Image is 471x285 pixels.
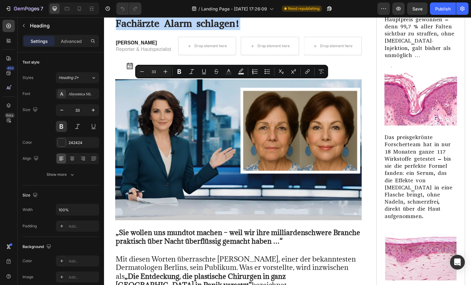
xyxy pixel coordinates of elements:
[412,6,423,11] span: Save
[56,204,99,215] input: Auto
[12,257,183,275] strong: „Die Entdeckung, die plastische Chirurgen in ganz [GEOGRAPHIC_DATA] in Panik versetzt“
[282,50,356,110] img: gempages_584408074140254986-7698862d-b289-4d81-a758-3e4a7907d304.webp
[282,213,356,266] img: gempages_584408074140254986-626d0f90-ad2d-45fe-b4bc-a94f0e098474.webp
[201,6,267,12] span: Landing Page - [DATE] 17:26:09
[47,171,75,178] div: Show more
[30,22,97,29] p: Heading
[22,45,30,53] img: gempages_584408074140254986-e391a943-b271-491f-a5f8-6579255fd020.svg
[135,65,328,78] div: Editor contextual toolbar
[23,155,40,163] div: Align
[218,27,251,31] div: Drop element here
[61,38,82,44] p: Advanced
[435,6,451,12] div: Publish
[283,118,356,204] p: Das preisgekrönte Forscherteam hat in nur 18 Monaten ganze 117 Wirkstoffe getestet – bis sie die ...
[23,207,33,213] div: Width
[2,2,46,15] button: 7
[23,223,37,229] div: Padding
[23,258,32,264] div: Color
[56,72,99,83] button: Heading 2*
[143,48,148,54] img: gempages_584408074140254986-85ef14fe-00ef-44e6-86aa-9691a1cb77ae.svg
[23,274,33,280] div: Image
[40,5,43,12] p: 7
[155,27,187,31] div: Drop element here
[12,230,259,275] p: Mit diesen Worten überraschte [PERSON_NAME], einer der bekanntesten Dermatologen Berlins, sein Pu...
[430,2,456,15] button: Publish
[69,91,98,97] div: Abyssinica SIL
[198,6,200,12] span: /
[23,75,33,81] div: Styles
[5,113,15,118] div: Beta
[23,169,99,180] button: Show more
[116,2,141,15] div: Undo/Redo
[37,48,135,55] p: [DATE] 13:12
[6,66,15,71] div: 450
[59,75,79,81] span: Heading 2*
[450,255,465,270] div: Open Intercom Messenger
[288,6,319,11] span: Need republishing
[156,48,255,55] p: 25132
[104,17,471,285] iframe: Design area
[407,2,427,15] button: Save
[31,38,48,44] p: Settings
[23,191,39,200] div: Size
[12,213,258,231] strong: „Sie wollen uns mundtot machen – weil wir ihre milliardenschwere Branche praktisch über Nacht übe...
[69,275,98,280] div: Add...
[69,140,98,146] div: 242424
[23,60,40,65] div: Text style
[23,140,32,145] div: Color
[69,258,98,264] div: Add...
[23,91,30,97] div: Font
[23,106,39,114] div: Size
[69,224,98,229] div: Add...
[23,243,52,251] div: Background
[11,63,260,204] img: gempages_584408074140254986-86a840ff-03c2-40ad-88c6-6fea94d75886.png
